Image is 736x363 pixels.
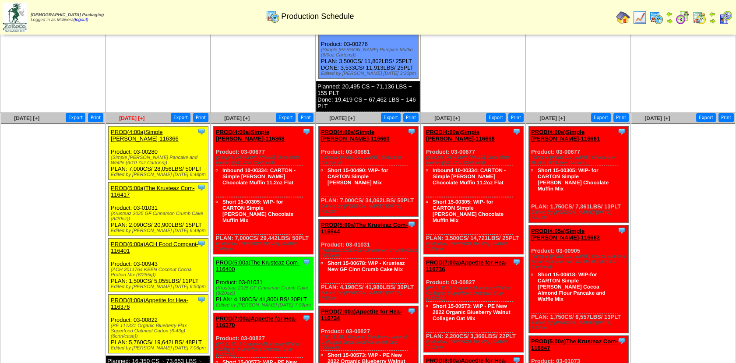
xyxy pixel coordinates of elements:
a: [DATE] [+] [224,115,250,121]
img: Tooltip [302,257,311,266]
div: Edited by [PERSON_NAME] [DATE] 6:49pm [111,228,208,233]
img: Tooltip [407,220,416,229]
div: (ACH 2011764 KEEN Coconut Cocoa Protein Mix (6/255g)) [111,267,208,278]
button: Export [381,113,401,122]
a: PROD(4:00a)Simple [PERSON_NAME]-116668 [426,129,495,142]
img: calendarinout.gif [692,11,706,25]
button: Print [613,113,629,122]
a: Short 15-00305: WIP- for CARTON Simple [PERSON_NAME] Chocolate Muffin Mix [222,199,293,223]
div: (Simple [PERSON_NAME] Chocolate Muffin (6/11.2oz Cartons)) [426,155,523,166]
div: Product: 03-00943 PLAN: 1,500CS / 5,055LBS / 11PLT [109,238,208,292]
a: PROD(4:00a)Simple [PERSON_NAME]-116661 [531,129,600,142]
div: (Krusteaz 2025 GF Cinnamon Crumb Cake (8/20oz)) [216,285,313,296]
button: Export [276,113,296,122]
img: Tooltip [197,239,206,248]
div: Edited by [PERSON_NAME] [DATE] 7:09pm [216,303,313,308]
a: [DATE] [+] [14,115,39,121]
span: Logged in as Molivera [31,13,104,22]
div: Planned: 20,495 CS ~ 71,136 LBS ~ 155 PLT Done: 19,419 CS ~ 67,462 LBS ~ 146 PLT [316,81,420,112]
div: Edited by [PERSON_NAME] [DATE] 7:19pm [426,339,523,350]
img: Tooltip [512,257,521,266]
div: Edited by [PERSON_NAME] [DATE] 3:30pm [321,71,418,76]
button: Print [88,113,103,122]
img: Tooltip [617,226,626,235]
img: Tooltip [197,183,206,192]
a: PROD(7:00a)Appetite for Hea-116736 [426,259,507,272]
div: Product: 03-00822 PLAN: 5,760CS / 19,642LBS / 48PLT [109,294,208,353]
img: Tooltip [302,127,311,136]
div: Edited by [PERSON_NAME] [DATE] 7:06pm [111,345,208,351]
a: Short 15-00305: WIP- for CARTON Simple [PERSON_NAME] Chocolate Muffin Mix [538,167,609,192]
a: PROD(5:00a)The Krusteaz Com-116400 [216,259,299,272]
div: Product: 03-00905 PLAN: 1,750CS / 6,557LBS / 13PLT [529,225,629,333]
div: Product: 03-00677 PLAN: 1,750CS / 7,361LBS / 13PLT [529,126,629,222]
a: [DATE] [+] [329,115,355,121]
div: (Simple [PERSON_NAME] (6/12.9oz Cartons)) [321,155,418,166]
a: Short 15-00305: WIP- for CARTON Simple [PERSON_NAME] Chocolate Muffin Mix [433,199,504,223]
img: Tooltip [197,127,206,136]
a: PROD(5:00a)The Krusteaz Com-116647 [531,338,618,351]
img: home.gif [616,11,630,25]
img: arrowright.gif [709,18,716,25]
a: [DATE] [+] [539,115,565,121]
div: Edited by [PERSON_NAME] [DATE] 7:08pm [216,241,313,252]
div: (Simple [PERSON_NAME] Chocolate Muffin (6/11.2oz Cartons)) [531,155,628,166]
a: PROD(4:00a)Simple [PERSON_NAME]-116660 [321,129,390,142]
span: [DEMOGRAPHIC_DATA] Packaging [31,13,104,18]
a: Short 15-00678: WIP - Krusteaz New GF Cinn Crumb Cake Mix [328,260,405,272]
img: calendarblend.gif [676,11,690,25]
a: [DATE] [+] [644,115,670,121]
div: Product: 03-00280 PLAN: 7,000CS / 28,056LBS / 50PLT [109,126,208,180]
img: Tooltip [617,127,626,136]
div: Product: 03-01031 PLAN: 2,090CS / 20,900LBS / 15PLT [109,182,208,236]
a: (logout) [74,18,88,22]
img: Tooltip [407,307,416,315]
div: (PE 111311 Organic Blueberry Walnut Collagen Superfood Oatmeal Cup (12/2oz)) [321,335,418,350]
div: (Simple [PERSON_NAME] Pancake and Waffle (6/10.7oz Cartons)) [111,155,208,166]
div: Edited by [PERSON_NAME] [DATE] 7:22pm [426,241,523,252]
div: Product: 03-00276 PLAN: 3,500CS / 11,802LBS / 25PLT DONE: 3,533CS / 11,913LBS / 25PLT [319,18,419,78]
a: PROD(5:00a)The Krusteaz Com-116417 [111,185,194,198]
button: Print [718,113,734,122]
img: arrowright.gif [666,18,673,25]
div: (Krusteaz 2025 GF Cinnamon Crumb Cake (8/20oz)) [321,248,418,258]
img: calendarprod.gif [649,11,663,25]
a: [DATE] [+] [119,115,144,121]
a: Inbound 10-00334: CARTON - Simple [PERSON_NAME] Chocolate Muffin 11.2oz Flat [433,167,506,186]
div: (Simple [PERSON_NAME] Pumpkin Muffin (6/9oz Cartons)) [321,47,418,58]
div: Edited by [PERSON_NAME] [DATE] 7:15pm [321,290,418,301]
a: Short 15-00490: WIP- for CARTON Simple [PERSON_NAME] Mix [328,167,388,186]
div: Product: 03-00827 PLAN: 2,200CS / 3,366LBS / 22PLT [424,257,524,352]
div: Edited by [PERSON_NAME] [DATE] 7:21pm [531,210,628,220]
a: PROD(6:00a)ACH Food Compani-116401 [111,241,198,254]
img: arrowleft.gif [666,11,673,18]
img: Tooltip [407,127,416,136]
div: (Simple [PERSON_NAME] Cocoa Almond Flour Pancake and Waffle Mix (6/10oz Cartons)) [531,254,628,270]
div: (PE 111311 Organic Blueberry Walnut Collagen Superfood Oatmeal Cup (12/2oz)) [426,285,523,301]
img: arrowleft.gif [709,11,716,18]
img: Tooltip [617,336,626,345]
span: Production Schedule [281,12,354,21]
a: Short 15-00573: WIP - PE New 2022 Organic Blueberry Walnut Collagen Oat Mix [433,303,511,321]
img: calendarcustomer.gif [718,11,732,25]
button: Print [508,113,524,122]
a: PROD(7:00a)Appetite for Hea-116370 [216,315,296,328]
div: Product: 03-00677 PLAN: 7,000CS / 29,442LBS / 50PLT [214,126,313,254]
img: Tooltip [197,295,206,304]
button: Print [193,113,208,122]
a: PROD(7:00a)Appetite for Hea-116734 [321,308,401,321]
img: Tooltip [512,127,521,136]
img: calendarprod.gif [266,9,280,23]
button: Export [486,113,506,122]
div: Edited by [PERSON_NAME] [DATE] 7:13pm [321,204,418,214]
a: PROD(5:00a)The Krusteaz Com-116644 [321,222,408,235]
a: [DATE] [+] [434,115,460,121]
div: (Krusteaz 2025 GF Cinnamon Crumb Cake (8/20oz)) [111,211,208,222]
a: PROD(4:00a)Simple [PERSON_NAME]-116366 [111,129,179,142]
